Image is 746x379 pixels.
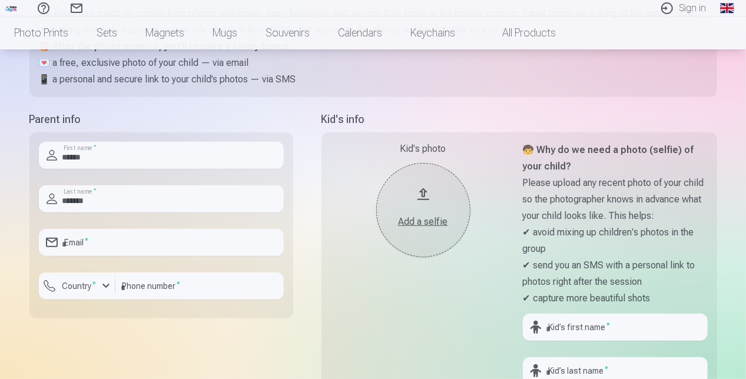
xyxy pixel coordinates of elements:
[523,257,708,290] p: ✔ send you an SMS with a personal link to photos right after the session
[396,16,469,49] a: Keychains
[39,272,115,300] button: Country*
[523,224,708,257] p: ✔ avoid mixing up children's photos in the group
[251,16,324,49] a: Souvenirs
[523,144,694,172] strong: 🧒 Why do we need a photo (selfie) of your child?
[331,142,516,156] div: Kid's photo
[198,16,251,49] a: Mugs
[131,16,198,49] a: Magnets
[39,71,708,88] p: 📱 a personal and secure link to your child’s photos — via SMS
[376,163,470,257] button: Add a selfie
[29,111,293,128] h5: Parent info
[39,55,708,71] p: 💌 a free, exclusive photo of your child — via email
[58,280,101,292] label: Country
[523,175,708,224] p: Please upload any recent photo of your child so the photographer knows in advance what your child...
[469,16,570,49] a: All products
[321,111,717,128] h5: Kid's info
[388,215,459,229] div: Add a selfie
[82,16,131,49] a: Sets
[523,290,708,307] p: ✔ capture more beautiful shots
[324,16,396,49] a: Calendars
[5,5,18,12] img: /fa1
